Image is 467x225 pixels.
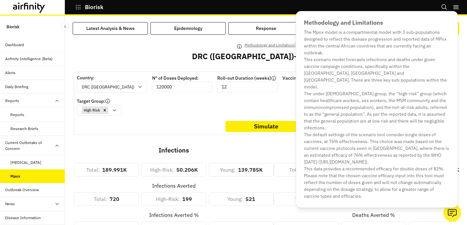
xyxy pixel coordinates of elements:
button: [DATE] [286,82,321,92]
button: Ask our analysts [443,204,461,222]
p: The default settings of the scenario tool consider single doses of vaccines, at 76% effectiveness... [304,131,450,165]
p: Roll-out Duration (weeks) [217,75,271,82]
div: Current Outbreaks of Concern [5,140,54,152]
p: 720 [110,195,119,203]
div: Infections Averted [152,182,196,190]
div: Disease Information [5,215,41,221]
p: Target Group: [77,98,105,105]
button: Simulate [225,121,306,132]
p: Total : [94,195,107,203]
p: 139.785K [238,166,263,174]
p: Young : [227,195,243,203]
p: Vaccine Start Date: [282,75,323,82]
p: Infections [74,145,274,155]
p: Biorisk [6,21,19,33]
p: Country: [77,74,147,81]
div: [MEDICAL_DATA] [10,160,41,165]
div: Deaths Averted % [352,211,395,219]
p: Methodology and Limitations [245,42,295,49]
div: Mpox [10,173,20,179]
p: The under [DEMOGRAPHIC_DATA] group, the “high-risk” group (which contain healthcare workers, sex ... [304,90,450,131]
div: Daily Briefing [5,84,28,90]
div: Epidemiology [174,25,202,32]
div: Reports [10,112,24,118]
p: 189.991K [102,166,127,174]
p: Biorisk [85,4,103,10]
div: Latest Analysis & News [86,25,135,32]
div: Dashboard [5,42,24,48]
p: This scenario model forecasts infections and deaths under given vaccine campaign conditions, spec... [304,56,450,90]
div: Alerts [5,70,16,76]
h2: DRC ([GEOGRAPHIC_DATA]) - forecasting [192,52,340,61]
p: Young : [220,166,235,174]
div: Remove [object Object] [101,106,108,114]
p: High-Risk : [150,166,174,174]
div: News [5,201,15,207]
p: 521 [245,195,255,203]
p: Nº of Doses Deployed: [152,75,212,82]
div: Outbreak Overview [5,187,39,193]
p: The Mpox model is a compartmental model with 3 sub-populations designed to reflect the disease pr... [304,29,450,56]
p: 199 [182,195,192,203]
button: Biorisk [75,2,103,13]
p: Total : [289,166,303,174]
div: Response [256,25,276,32]
p: 50.206K [176,166,198,174]
h2: Methodology and Limitations [304,19,450,26]
p: Total : [86,166,100,174]
div: Research Briefs [10,126,38,132]
button: Close Sidebar [61,22,69,31]
div: Reports [5,98,19,104]
div: Infections Averted % [149,211,199,219]
div: Airfinity Intelligence (Beta) [5,56,53,62]
p: High-Risk : [156,195,180,203]
p: This data provides a recommended efficacy for double doses of 82%. Please note that the chosen va... [304,165,450,200]
p: High Risk [84,107,100,113]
